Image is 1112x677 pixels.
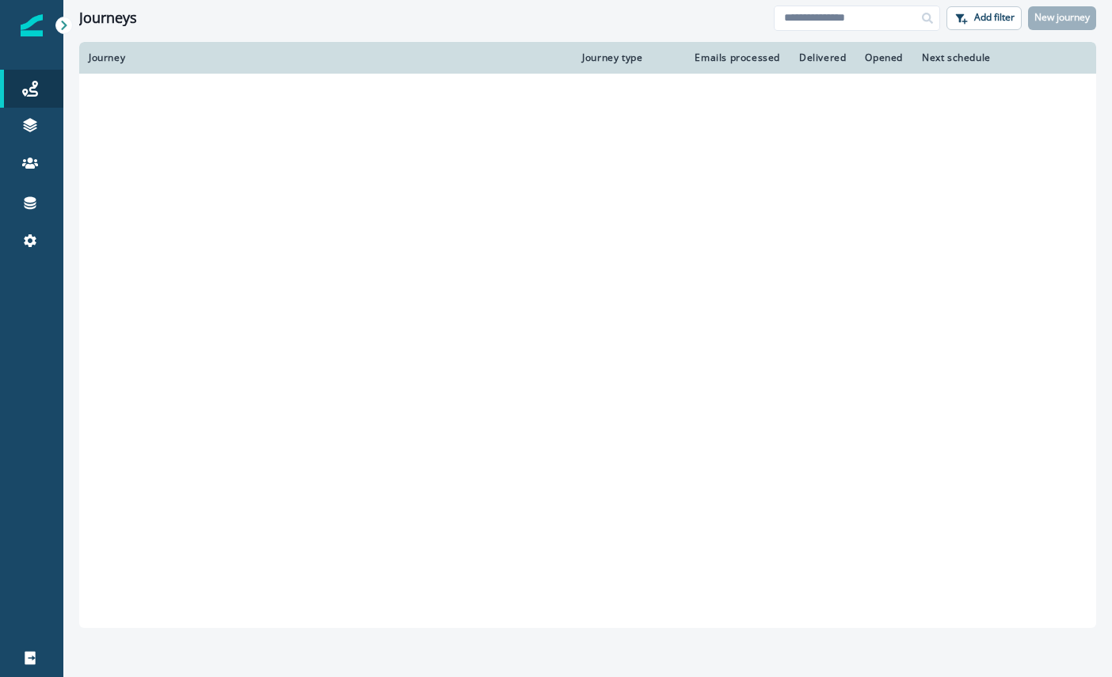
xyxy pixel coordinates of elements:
[21,14,43,36] img: Inflection
[693,51,780,64] div: Emails processed
[1034,12,1090,23] p: New journey
[89,51,563,64] div: Journey
[865,51,903,64] div: Opened
[922,51,1049,64] div: Next schedule
[1028,6,1096,30] button: New journey
[79,10,137,27] h1: Journeys
[582,51,674,64] div: Journey type
[799,51,846,64] div: Delivered
[946,6,1022,30] button: Add filter
[974,12,1015,23] p: Add filter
